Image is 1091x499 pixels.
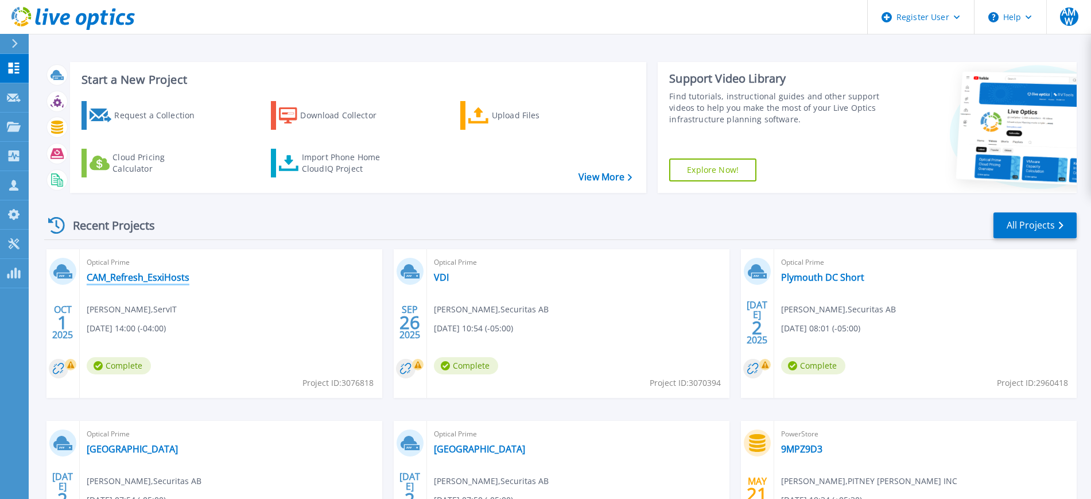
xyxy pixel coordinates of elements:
span: Project ID: 3076818 [302,377,374,389]
span: [PERSON_NAME] , Securitas AB [434,303,549,316]
div: OCT 2025 [52,301,73,343]
div: [DATE] 2025 [746,301,768,343]
span: [PERSON_NAME] , Securitas AB [87,475,201,488]
span: 26 [399,318,420,327]
span: Project ID: 2960418 [997,377,1068,389]
span: Optical Prime [87,256,375,269]
div: Upload Files [492,104,584,127]
span: [PERSON_NAME] , PITNEY [PERSON_NAME] INC [781,475,957,488]
a: Plymouth DC Short [781,272,864,283]
span: Complete [781,357,845,374]
span: Complete [87,357,151,374]
span: [DATE] 08:01 (-05:00) [781,322,860,335]
span: [PERSON_NAME] , Securitas AB [434,475,549,488]
span: [DATE] 14:00 (-04:00) [87,322,166,335]
span: Complete [434,357,498,374]
div: SEP 2025 [399,301,421,343]
a: 9MPZ9D3 [781,443,822,455]
span: 1 [57,318,68,327]
div: Download Collector [300,104,392,127]
a: CAM_Refresh_EsxiHosts [87,272,189,283]
div: Import Phone Home CloudIQ Project [302,152,391,175]
span: Optical Prime [87,428,375,440]
span: Project ID: 3070394 [650,377,721,389]
span: 21 [747,489,767,499]
h3: Start a New Project [81,74,631,86]
div: Cloud Pricing Calculator [112,152,204,175]
a: Explore Now! [669,158,756,181]
a: [GEOGRAPHIC_DATA] [87,443,178,455]
div: Support Video Library [669,71,883,86]
div: Request a Collection [114,104,206,127]
a: Download Collector [271,101,399,130]
a: Cloud Pricing Calculator [81,149,209,177]
a: All Projects [993,212,1077,238]
span: Optical Prime [781,256,1070,269]
div: Find tutorials, instructional guides and other support videos to help you make the most of your L... [669,91,883,125]
span: PowerStore [781,428,1070,440]
a: [GEOGRAPHIC_DATA] [434,443,525,455]
div: Recent Projects [44,211,170,239]
span: [PERSON_NAME] , ServIT [87,303,177,316]
span: AMW [1060,7,1078,26]
a: View More [578,172,632,183]
a: VDI [434,272,449,283]
span: Optical Prime [434,428,723,440]
span: Optical Prime [434,256,723,269]
a: Upload Files [460,101,588,130]
a: Request a Collection [81,101,209,130]
span: 2 [752,323,762,332]
span: [PERSON_NAME] , Securitas AB [781,303,896,316]
span: [DATE] 10:54 (-05:00) [434,322,513,335]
